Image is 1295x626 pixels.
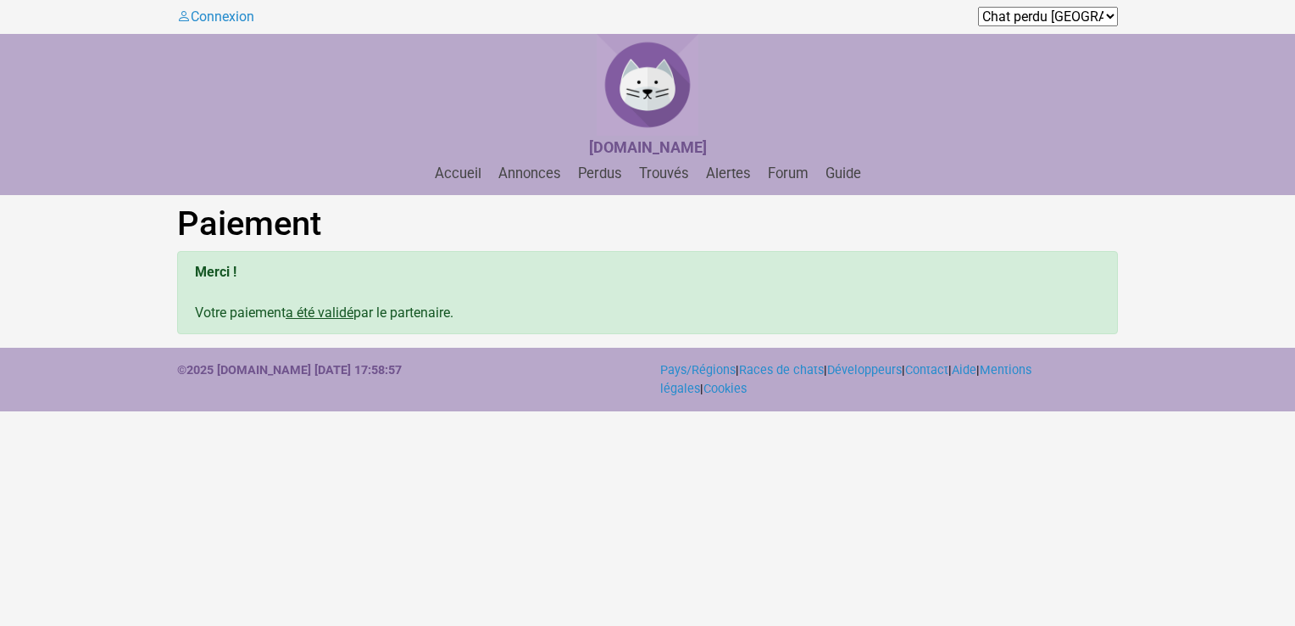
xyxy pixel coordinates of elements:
a: [DOMAIN_NAME] [589,140,707,156]
a: Alertes [699,165,758,182]
a: Connexion [177,8,254,25]
div: | | | | | | [647,361,1131,398]
h1: Paiement [177,204,1118,244]
a: Annonces [492,165,568,182]
a: Guide [819,165,868,182]
strong: [DOMAIN_NAME] [589,138,707,156]
a: Aide [952,363,976,377]
img: Chat Perdu Suisse [597,34,698,136]
a: Accueil [428,165,488,182]
strong: ©2025 [DOMAIN_NAME] [DATE] 17:58:57 [177,363,402,377]
a: Pays/Régions [660,363,736,377]
a: Perdus [571,165,629,182]
a: Forum [761,165,815,182]
u: a été validé [286,305,353,321]
a: Mentions légales [660,363,1031,396]
a: Races de chats [739,363,824,377]
a: Trouvés [632,165,696,182]
a: Développeurs [827,363,902,377]
a: Cookies [703,382,747,396]
b: Merci ! [195,264,236,280]
a: Contact [905,363,948,377]
div: Votre paiement par le partenaire. [177,251,1118,334]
